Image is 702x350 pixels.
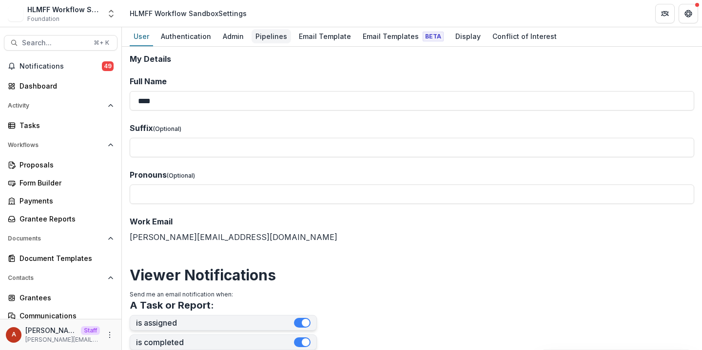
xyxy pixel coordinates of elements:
[295,27,355,46] a: Email Template
[130,266,694,284] h2: Viewer Notifications
[4,308,117,324] a: Communications
[136,318,294,328] label: is assigned
[679,4,698,23] button: Get Help
[4,175,117,191] a: Form Builder
[19,253,110,263] div: Document Templates
[130,123,153,133] span: Suffix
[252,29,291,43] div: Pipelines
[130,217,173,226] span: Work Email
[130,299,214,311] h3: A Task or Report:
[219,27,248,46] a: Admin
[4,270,117,286] button: Open Contacts
[130,291,233,298] span: Send me an email notification when:
[102,61,114,71] span: 49
[19,196,110,206] div: Payments
[27,4,100,15] div: HLMFF Workflow Sandbox
[4,98,117,113] button: Open Activity
[157,29,215,43] div: Authentication
[4,193,117,209] a: Payments
[4,231,117,246] button: Open Documents
[8,142,104,148] span: Workflows
[25,325,77,335] p: [PERSON_NAME]
[295,29,355,43] div: Email Template
[130,8,247,18] div: HLMFF Workflow Sandbox Settings
[19,81,110,91] div: Dashboard
[19,293,110,303] div: Grantees
[4,58,117,74] button: Notifications49
[488,27,561,46] a: Conflict of Interest
[8,275,104,281] span: Contacts
[4,137,117,153] button: Open Workflows
[19,214,110,224] div: Grantee Reports
[252,27,291,46] a: Pipelines
[130,170,167,180] span: Pronouns
[655,4,675,23] button: Partners
[8,235,104,242] span: Documents
[4,211,117,227] a: Grantee Reports
[488,29,561,43] div: Conflict of Interest
[4,157,117,173] a: Proposals
[130,29,153,43] div: User
[4,290,117,306] a: Grantees
[4,250,117,266] a: Document Templates
[167,172,195,179] span: (Optional)
[130,216,694,243] div: [PERSON_NAME][EMAIL_ADDRESS][DOMAIN_NAME]
[4,78,117,94] a: Dashboard
[219,29,248,43] div: Admin
[12,332,16,338] div: Anna
[19,311,110,321] div: Communications
[451,29,485,43] div: Display
[104,329,116,341] button: More
[359,29,448,43] div: Email Templates
[22,39,88,47] span: Search...
[451,27,485,46] a: Display
[4,35,117,51] button: Search...
[126,6,251,20] nav: breadcrumb
[92,37,111,48] div: ⌘ + K
[359,27,448,46] a: Email Templates Beta
[136,338,294,347] label: is completed
[130,76,167,86] span: Full Name
[157,27,215,46] a: Authentication
[4,117,117,133] a: Tasks
[104,4,118,23] button: Open entity switcher
[19,178,110,188] div: Form Builder
[27,15,59,23] span: Foundation
[8,102,104,109] span: Activity
[423,32,444,41] span: Beta
[130,27,153,46] a: User
[19,62,102,71] span: Notifications
[19,120,110,130] div: Tasks
[19,160,110,170] div: Proposals
[25,335,100,344] p: [PERSON_NAME][EMAIL_ADDRESS][DOMAIN_NAME]
[81,326,100,335] p: Staff
[8,6,23,21] img: HLMFF Workflow Sandbox
[153,125,181,132] span: (Optional)
[130,55,694,64] h2: My Details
